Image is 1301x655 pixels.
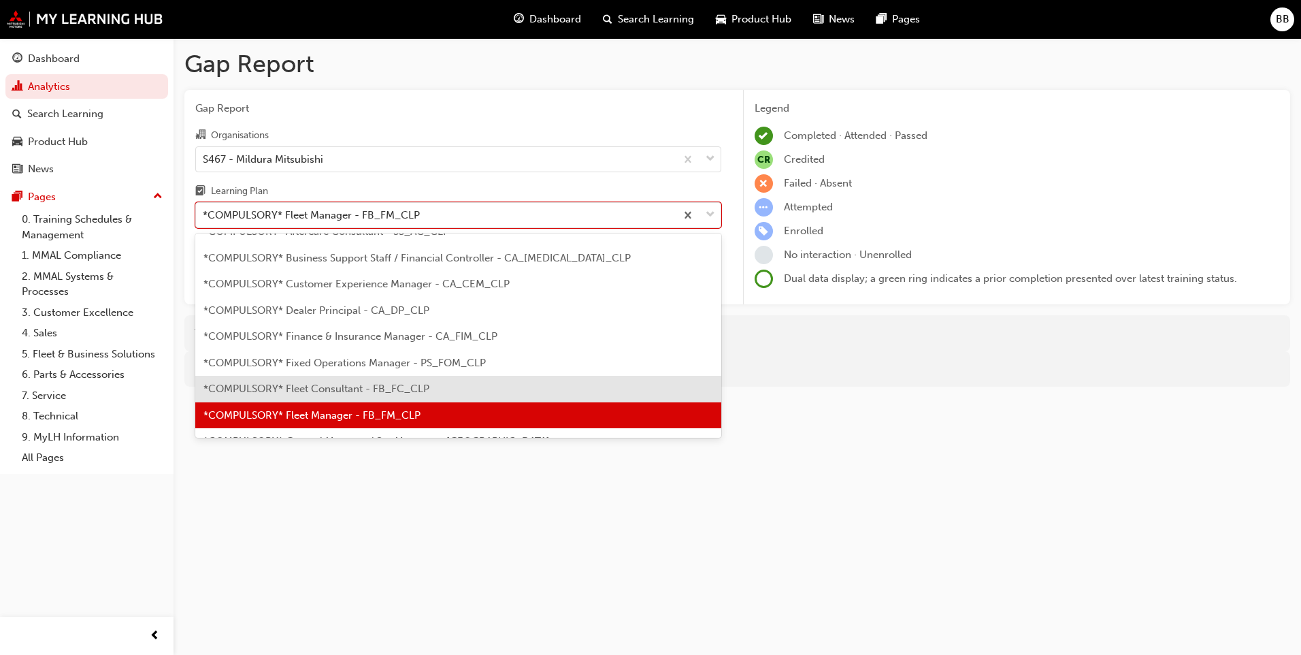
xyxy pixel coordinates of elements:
span: down-icon [706,150,715,168]
a: Product Hub [5,129,168,155]
div: For more in-depth analysis and data download, go to [195,362,1280,377]
span: search-icon [12,108,22,121]
button: DashboardAnalyticsSearch LearningProduct HubNews [5,44,168,185]
a: 4. Sales [16,323,168,344]
a: 5. Fleet & Business Solutions [16,344,168,365]
div: Organisations [211,129,269,142]
span: pages-icon [12,191,22,204]
div: S467 - Mildura Mitsubishi [203,151,323,167]
span: prev-icon [150,628,160,645]
span: BB [1276,12,1289,27]
span: learningplan-icon [195,186,205,198]
a: guage-iconDashboard [503,5,592,33]
span: No interaction · Unenrolled [784,249,912,261]
div: Learning Plan [211,185,268,198]
span: car-icon [12,136,22,148]
a: news-iconNews [802,5,866,33]
span: Pages [892,12,920,27]
a: 7. Service [16,385,168,406]
span: learningRecordVerb_ATTEMPT-icon [755,198,773,217]
span: search-icon [603,11,612,28]
div: Product Hub [28,134,88,150]
button: BB [1270,7,1294,31]
div: There are no learners to run this report against. [184,315,1290,351]
span: Enrolled [784,225,823,237]
button: Pages [5,185,168,210]
span: Attempted [784,201,833,213]
span: *COMPULSORY* General Manager / Snr Manager - [GEOGRAPHIC_DATA] [203,435,550,447]
a: 8. Technical [16,406,168,427]
div: News [28,161,54,177]
span: down-icon [706,206,715,224]
span: Failed · Absent [784,177,852,189]
span: Dashboard [529,12,581,27]
a: All Pages [16,447,168,468]
a: car-iconProduct Hub [705,5,802,33]
span: *COMPULSORY* Fixed Operations Manager - PS_FOM_CLP [203,357,486,369]
span: car-icon [716,11,726,28]
span: Dual data display; a green ring indicates a prior completion presented over latest training status. [784,272,1237,285]
span: Product Hub [731,12,791,27]
a: News [5,157,168,182]
h1: Gap Report [184,49,1290,79]
span: chart-icon [12,81,22,93]
a: 3. Customer Excellence [16,302,168,323]
span: *COMPULSORY* Finance & Insurance Manager - CA_FIM_CLP [203,330,497,342]
span: learningRecordVerb_NONE-icon [755,246,773,264]
a: 0. Training Schedules & Management [16,209,168,245]
span: News [829,12,855,27]
div: Legend [755,101,1280,116]
span: learningRecordVerb_COMPLETE-icon [755,127,773,145]
span: guage-icon [514,11,524,28]
span: *COMPULSORY* Dealer Principal - CA_DP_CLP [203,304,429,317]
span: Credited [784,153,825,165]
span: null-icon [755,150,773,169]
span: Search Learning [618,12,694,27]
span: *COMPULSORY* Business Support Staff / Financial Controller - CA_[MEDICAL_DATA]_CLP [203,252,631,264]
div: Dashboard [28,51,80,67]
span: *COMPULSORY* Customer Experience Manager - CA_CEM_CLP [203,278,510,290]
div: *COMPULSORY* Fleet Manager - FB_FM_CLP [203,208,420,223]
span: *COMPULSORY* Fleet Manager - FB_FM_CLP [203,409,421,421]
a: Dashboard [5,46,168,71]
span: Gap Report [195,101,721,116]
a: 6. Parts & Accessories [16,364,168,385]
a: search-iconSearch Learning [592,5,705,33]
span: guage-icon [12,53,22,65]
img: mmal [7,10,163,28]
span: news-icon [813,11,823,28]
a: 1. MMAL Compliance [16,245,168,266]
div: Search Learning [27,106,103,122]
span: learningRecordVerb_FAIL-icon [755,174,773,193]
a: 2. MMAL Systems & Processes [16,266,168,302]
span: news-icon [12,163,22,176]
a: Search Learning [5,101,168,127]
span: learningRecordVerb_ENROLL-icon [755,222,773,240]
div: Pages [28,189,56,205]
span: organisation-icon [195,129,205,142]
a: pages-iconPages [866,5,931,33]
a: Analytics [5,74,168,99]
span: Completed · Attended · Passed [784,129,927,142]
span: pages-icon [876,11,887,28]
span: up-icon [153,188,163,206]
span: *COMPULSORY* Fleet Consultant - FB_FC_CLP [203,383,429,395]
a: 9. MyLH Information [16,427,168,448]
